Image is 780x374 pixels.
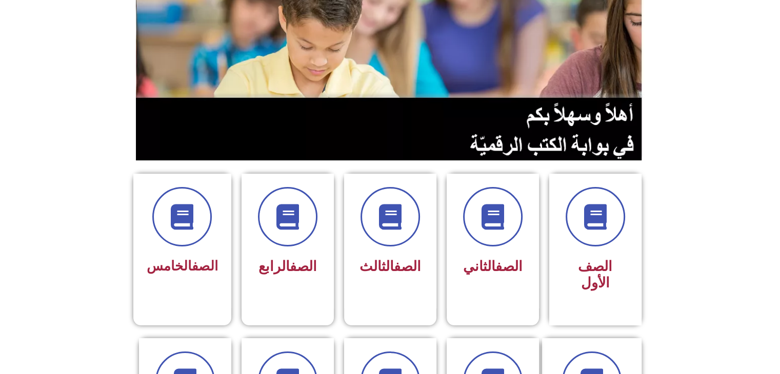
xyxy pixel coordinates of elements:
a: الصف [394,258,421,275]
span: الرابع [258,258,317,275]
span: الصف الأول [578,258,612,291]
a: الصف [290,258,317,275]
span: الثالث [359,258,421,275]
a: الصف [192,258,218,274]
span: الخامس [147,258,218,274]
a: الصف [495,258,523,275]
span: الثاني [463,258,523,275]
